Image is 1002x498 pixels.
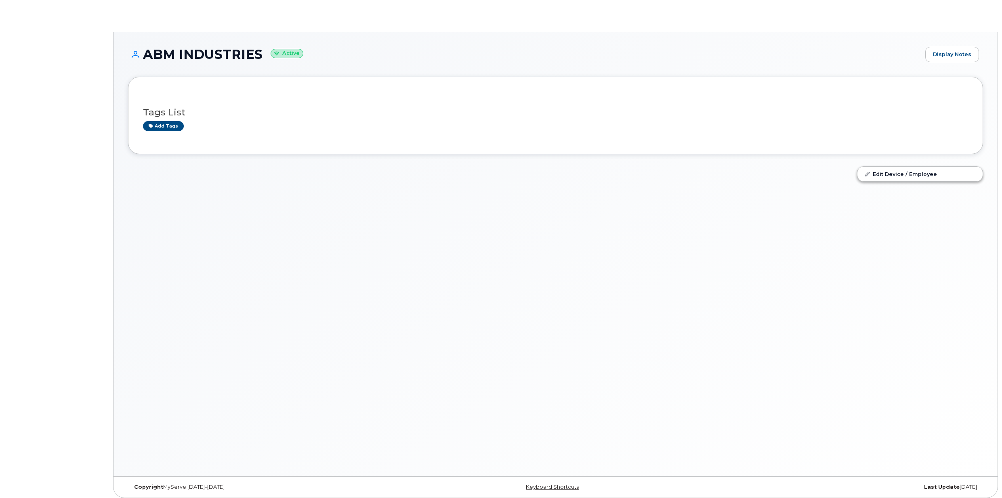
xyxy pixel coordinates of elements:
[134,484,163,490] strong: Copyright
[143,121,184,131] a: Add tags
[271,49,303,58] small: Active
[128,47,921,61] h1: ABM INDUSTRIES
[924,484,960,490] strong: Last Update
[526,484,579,490] a: Keyboard Shortcuts
[143,107,968,117] h3: Tags List
[925,47,979,62] a: Display Notes
[698,484,983,490] div: [DATE]
[128,484,413,490] div: MyServe [DATE]–[DATE]
[857,167,983,181] a: Edit Device / Employee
